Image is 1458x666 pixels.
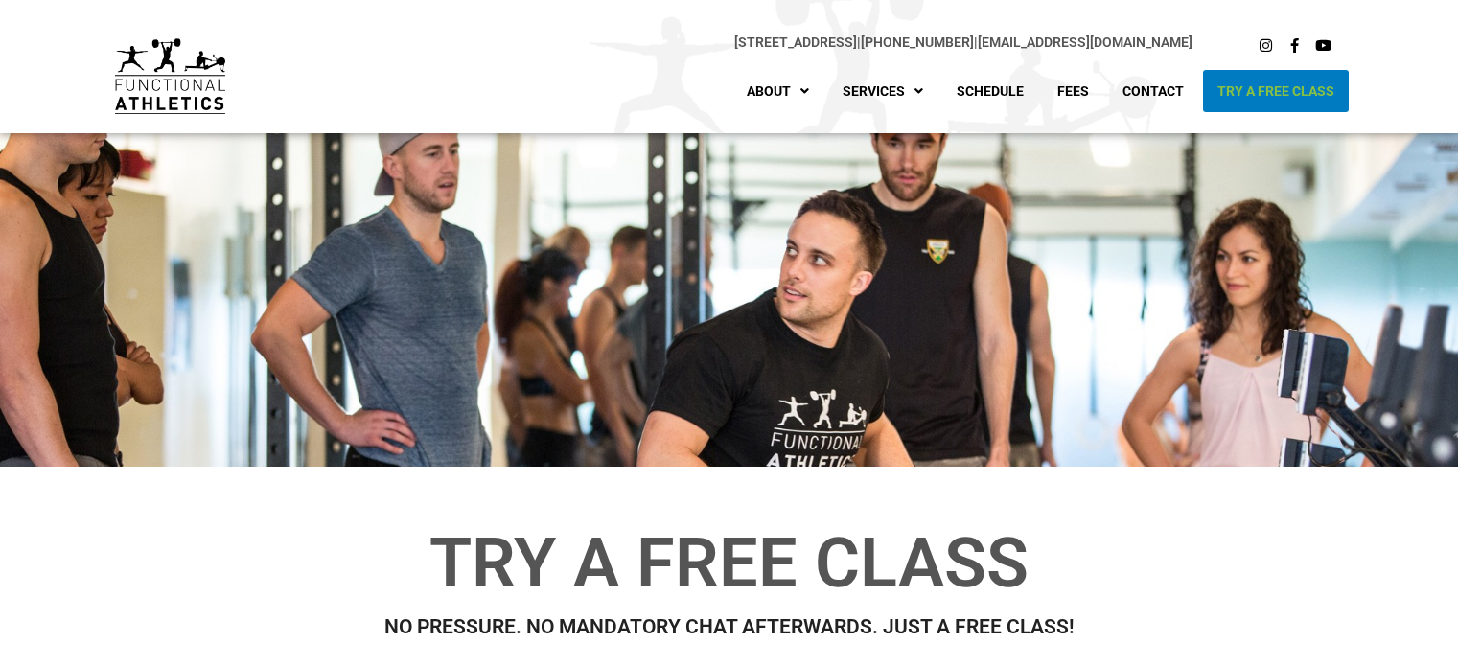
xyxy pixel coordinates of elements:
[978,34,1192,50] a: [EMAIL_ADDRESS][DOMAIN_NAME]
[1108,70,1198,112] a: Contact
[734,34,861,50] span: |
[861,34,974,50] a: [PHONE_NUMBER]
[115,38,225,114] img: default-logo
[734,34,857,50] a: [STREET_ADDRESS]
[732,70,823,112] a: About
[197,617,1261,637] h2: No Pressure. No Mandatory Chat Afterwards. Just a Free Class!
[1043,70,1103,112] a: Fees
[1203,70,1349,112] a: Try A Free Class
[828,70,937,112] a: Services
[264,32,1192,54] p: |
[197,529,1261,598] h1: Try a Free Class
[942,70,1038,112] a: Schedule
